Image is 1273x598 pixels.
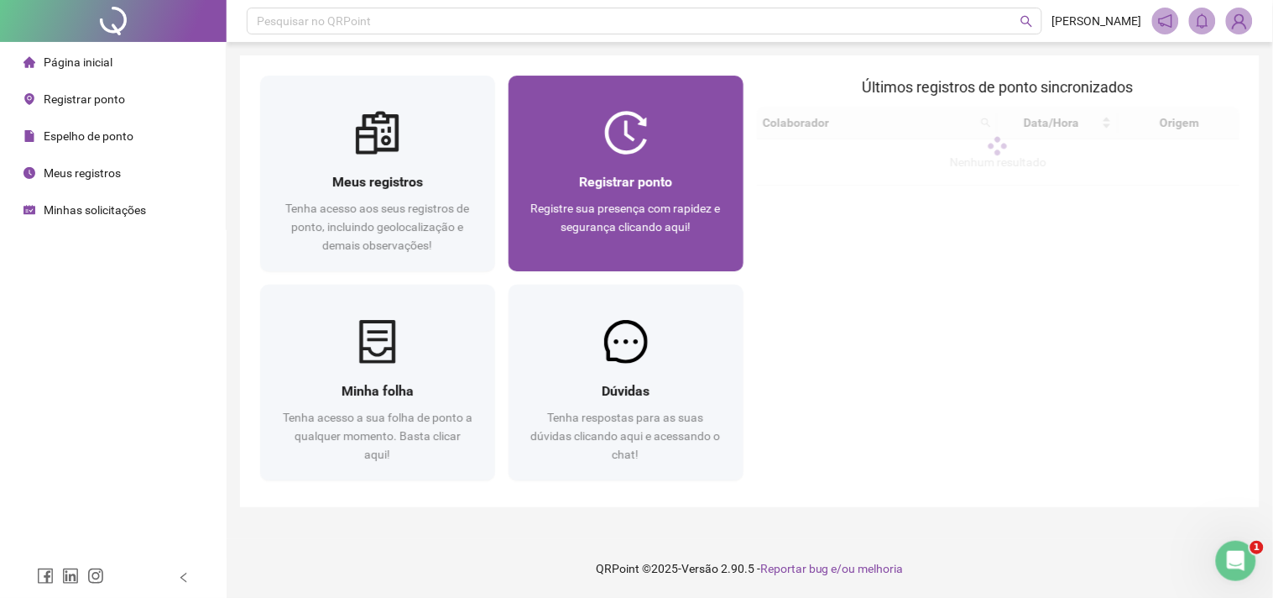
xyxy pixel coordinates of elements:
[531,411,721,461] span: Tenha respostas para as suas dúvidas clicando aqui e acessando o chat!
[178,572,190,584] span: left
[260,285,495,480] a: Minha folhaTenha acesso a sua folha de ponto a qualquer momento. Basta clicar aqui!
[260,76,495,271] a: Meus registrosTenha acesso aos seus registros de ponto, incluindo geolocalização e demais observa...
[23,167,35,179] span: clock-circle
[332,174,423,190] span: Meus registros
[760,562,904,575] span: Reportar bug e/ou melhoria
[1195,13,1210,29] span: bell
[531,202,721,233] span: Registre sua presença com rapidez e segurança clicando aqui!
[579,174,672,190] span: Registrar ponto
[509,285,743,480] a: DúvidasTenha respostas para as suas dúvidas clicando aqui e acessando o chat!
[602,383,650,399] span: Dúvidas
[863,78,1134,96] span: Últimos registros de ponto sincronizados
[1250,541,1264,554] span: 1
[509,76,743,271] a: Registrar pontoRegistre sua presença com rapidez e segurança clicando aqui!
[227,539,1273,598] footer: QRPoint © 2025 - 2.90.5 -
[23,130,35,142] span: file
[342,383,414,399] span: Minha folha
[1227,8,1252,34] img: 83500
[44,55,112,69] span: Página inicial
[44,203,146,217] span: Minhas solicitações
[1216,541,1256,581] iframe: Intercom live chat
[285,202,469,252] span: Tenha acesso aos seus registros de ponto, incluindo geolocalização e demais observações!
[44,92,125,106] span: Registrar ponto
[44,129,133,143] span: Espelho de ponto
[681,562,718,575] span: Versão
[283,411,472,461] span: Tenha acesso a sua folha de ponto a qualquer momento. Basta clicar aqui!
[62,568,79,585] span: linkedin
[23,56,35,68] span: home
[1052,12,1142,30] span: [PERSON_NAME]
[23,204,35,216] span: schedule
[23,93,35,105] span: environment
[44,166,121,180] span: Meus registros
[1020,15,1033,28] span: search
[1158,13,1173,29] span: notification
[87,568,104,585] span: instagram
[37,568,54,585] span: facebook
